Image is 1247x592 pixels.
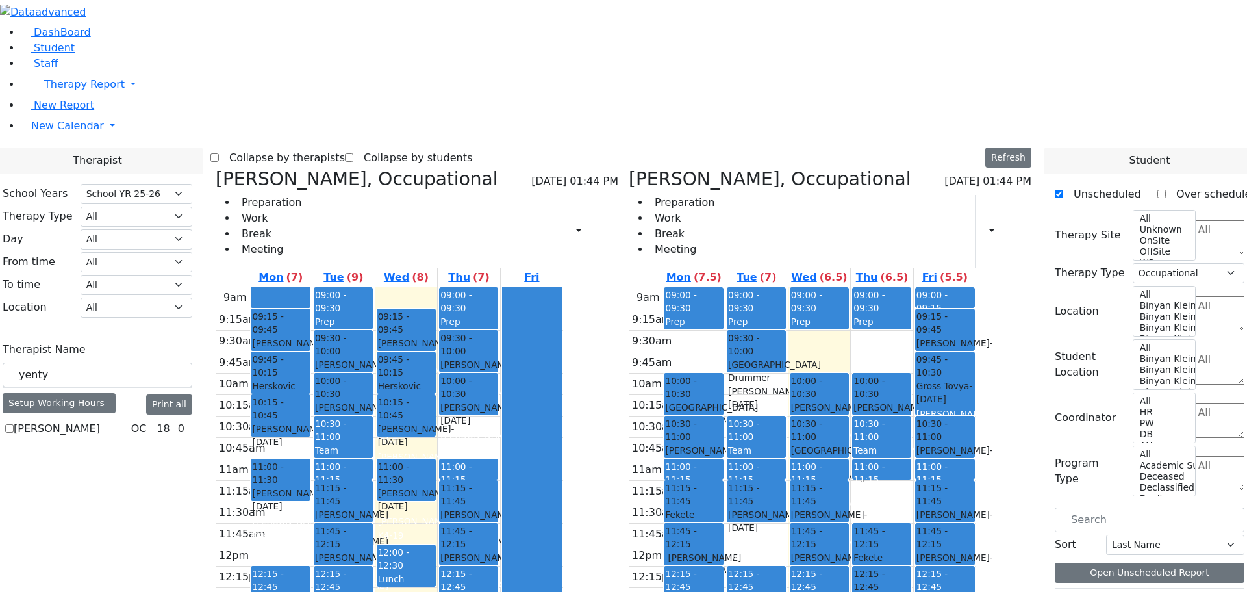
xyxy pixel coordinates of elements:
[1139,246,1188,257] option: OffSite
[378,487,435,513] div: [PERSON_NAME]
[440,551,497,578] div: [PERSON_NAME]
[916,353,974,380] span: 09:45 - 10:30
[649,226,714,242] li: Break
[252,353,309,380] span: 09:45 - 10:15
[1196,296,1244,331] textarea: Search
[791,444,884,457] span: [GEOGRAPHIC_DATA]
[649,242,714,257] li: Meeting
[1139,311,1188,322] option: Binyan Klein 4
[820,270,848,285] label: (6.5)
[791,374,848,401] span: 10:00 - 10:30
[315,551,372,578] div: [PERSON_NAME]
[665,374,722,401] span: 10:00 - 10:30
[3,393,116,413] div: Setup Working Hours
[665,569,696,592] span: 12:15 - 12:45
[3,363,192,387] input: Search
[629,548,664,563] div: 12pm
[665,290,696,313] span: 09:00 - 09:30
[1139,376,1188,387] option: Binyan Klein 3
[1055,227,1121,243] label: Therapy Site
[665,551,722,591] div: [PERSON_NAME] [PERSON_NAME]
[665,401,758,414] span: [GEOGRAPHIC_DATA]
[216,505,268,521] div: 11:30am
[791,482,848,508] span: 11:15 - 11:45
[216,312,261,328] div: 9:15am
[728,508,785,535] div: [PERSON_NAME]
[146,394,192,415] button: Print all
[634,290,662,305] div: 9am
[378,460,435,487] span: 11:00 - 11:30
[126,421,152,437] div: OC
[1139,224,1188,235] option: Unknown
[916,445,993,469] span: - [DATE]
[1139,322,1188,333] option: Binyan Klein 3
[728,358,821,371] span: [GEOGRAPHIC_DATA]
[649,211,714,226] li: Work
[3,231,23,247] label: Day
[791,569,822,592] span: 12:15 - 12:45
[728,331,785,358] span: 09:30 - 10:00
[664,268,724,287] a: August 25, 2025
[216,333,261,349] div: 9:30am
[219,148,345,168] label: Collapse by therapists
[216,398,268,413] div: 10:15am
[3,300,47,315] label: Location
[665,417,722,444] span: 10:30 - 11:00
[381,268,431,287] a: August 27, 2025
[791,315,848,328] div: Prep
[1139,460,1188,471] option: Academic Support
[378,547,409,571] span: 12:00 - 12:30
[252,529,309,542] div: K4-19
[1139,407,1188,418] option: HR
[629,312,674,328] div: 9:15am
[440,374,497,401] span: 10:00 - 10:30
[216,548,251,563] div: 12pm
[1139,235,1188,246] option: OnSite
[216,462,251,478] div: 11am
[3,277,40,292] label: To time
[378,422,435,449] div: [PERSON_NAME]
[734,268,779,287] a: August 26, 2025
[252,450,309,463] div: [PERSON_NAME]
[1055,265,1125,281] label: Therapy Type
[791,401,848,428] div: [PERSON_NAME]
[728,550,785,563] div: Unknown
[315,508,388,535] span: [PERSON_NAME] UTA
[916,338,993,361] span: - [DATE]
[629,419,681,435] div: 10:30am
[916,461,948,485] span: 11:00 - 11:15
[853,315,910,328] div: Prep
[221,290,249,305] div: 9am
[853,487,910,500] div: Prep
[916,482,974,508] span: 11:15 - 11:45
[629,526,681,542] div: 11:45am
[880,270,908,285] label: (6.5)
[1129,153,1170,168] span: Student
[1139,354,1188,365] option: Binyan Klein 5
[286,270,303,285] label: (7)
[1196,220,1244,255] textarea: Search
[378,310,435,337] span: 09:15 - 09:45
[3,342,86,357] label: Therapist Name
[315,290,346,313] span: 09:00 - 09:30
[440,524,497,551] span: 11:45 - 12:15
[791,551,848,591] div: [PERSON_NAME] Mechul
[728,418,759,442] span: 10:30 - 11:00
[440,508,514,535] span: [PERSON_NAME] UTA
[321,268,366,287] a: August 26, 2025
[791,524,848,551] span: 11:45 - 12:15
[665,414,722,441] div: [PERSON_NAME]
[853,268,911,287] a: August 28, 2025
[611,221,618,242] div: Delete
[665,444,722,470] div: [PERSON_NAME]
[728,569,759,592] span: 12:15 - 12:45
[1055,537,1076,552] label: Sort
[1139,213,1188,224] option: All
[315,401,372,428] div: [PERSON_NAME]
[629,483,681,499] div: 11:15am
[1000,220,1007,242] div: Report
[916,380,974,406] div: Gross Tovya
[440,482,497,508] span: 11:15 - 11:45
[916,417,974,444] span: 10:30 - 11:00
[1139,449,1188,460] option: All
